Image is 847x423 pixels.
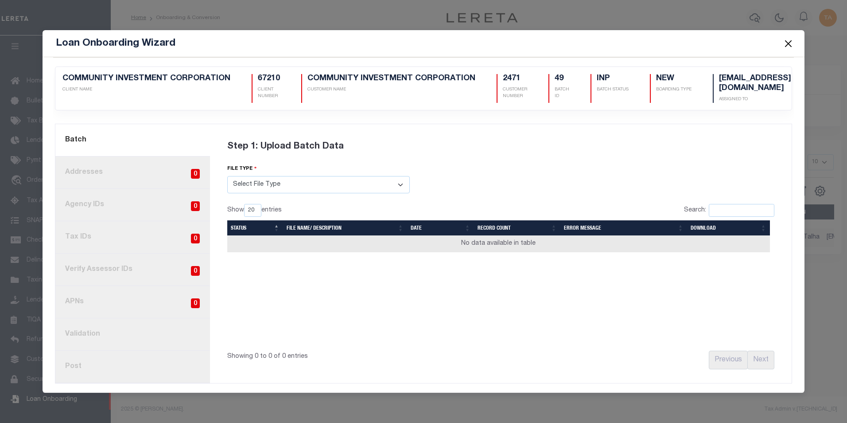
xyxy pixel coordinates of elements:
[307,74,475,84] h5: COMMUNITY INVESTMENT CORPORATION
[719,96,791,103] p: Assigned To
[687,220,770,235] th: Download: activate to sort column ascending
[191,266,200,276] span: 0
[555,86,569,100] p: BATCH ID
[191,201,200,211] span: 0
[55,124,210,157] a: Batch
[283,220,407,235] th: File Name/ Description: activate to sort column ascending
[62,86,230,93] p: CLIENT NAME
[55,318,210,351] a: Validation
[597,86,629,93] p: BATCH STATUS
[258,74,280,84] h5: 67210
[503,86,527,100] p: CUSTOMER NUMBER
[227,164,257,173] label: file type
[656,74,692,84] h5: NEW
[474,220,560,235] th: Record Count: activate to sort column ascending
[55,189,210,221] a: Agency IDs0
[307,86,475,93] p: CUSTOMER NAME
[55,254,210,286] a: Verify Assessor IDs0
[62,74,230,84] h5: COMMUNITY INVESTMENT CORPORATION
[656,86,692,93] p: Boarding Type
[407,220,474,235] th: Date: activate to sort column ascending
[56,37,175,50] h5: Loan Onboarding Wizard
[709,204,774,217] input: Search:
[227,129,775,164] div: Step 1: Upload Batch Data
[227,204,282,217] label: Show entries
[597,74,629,84] h5: INP
[227,235,770,252] td: No data available in table
[191,234,200,244] span: 0
[244,204,261,217] select: Showentries
[684,204,774,217] label: Search:
[782,38,794,49] button: Close
[55,351,210,383] a: Post
[503,74,527,84] h5: 2471
[55,221,210,254] a: Tax IDs0
[227,346,449,361] div: Showing 0 to 0 of 0 entries
[227,220,283,235] th: Status: activate to sort column descending
[555,74,569,84] h5: 49
[191,169,200,179] span: 0
[258,86,280,100] p: CLIENT NUMBER
[55,286,210,318] a: APNs0
[719,74,791,93] h5: [EMAIL_ADDRESS][DOMAIN_NAME]
[560,220,687,235] th: Error Message: activate to sort column ascending
[55,157,210,189] a: Addresses0
[191,298,200,309] span: 0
